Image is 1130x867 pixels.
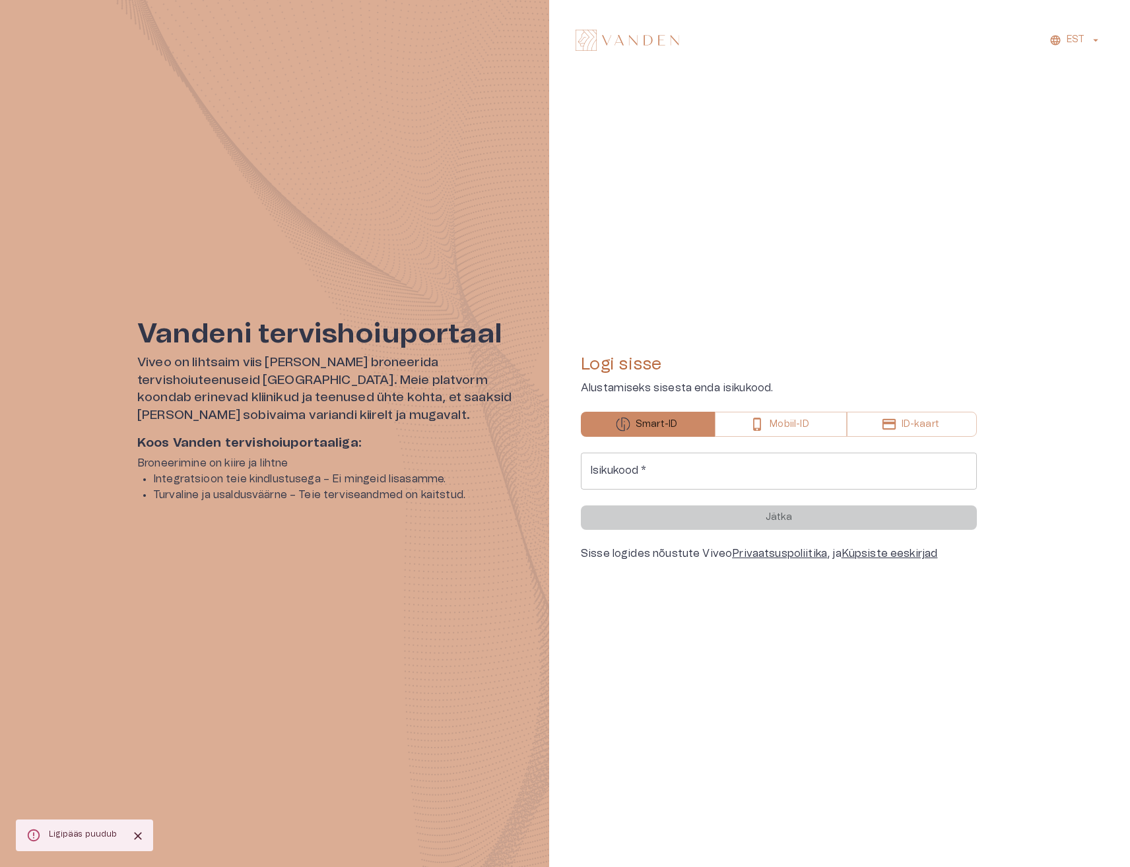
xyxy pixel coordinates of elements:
h4: Logi sisse [581,354,977,375]
p: Mobiil-ID [770,418,809,432]
button: ID-kaart [847,412,977,437]
p: EST [1067,33,1084,47]
a: Privaatsuspoliitika [732,548,827,559]
button: Mobiil-ID [715,412,846,437]
iframe: Help widget launcher [1027,807,1130,844]
p: Alustamiseks sisesta enda isikukood. [581,380,977,396]
p: ID-kaart [902,418,939,432]
img: Vanden logo [576,30,679,51]
div: Sisse logides nõustute Viveo , ja [581,546,977,562]
p: Smart-ID [636,418,677,432]
button: Smart-ID [581,412,715,437]
a: Küpsiste eeskirjad [842,548,938,559]
button: EST [1047,30,1104,49]
button: Close [128,826,148,846]
div: Ligipääs puudub [49,823,117,847]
